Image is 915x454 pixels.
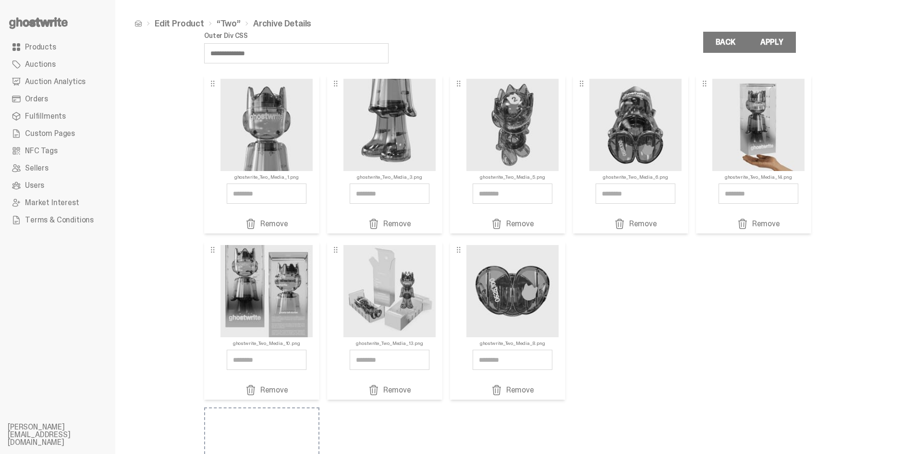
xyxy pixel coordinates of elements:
span: Custom Pages [25,130,75,137]
a: Sellers [8,160,108,177]
a: Auction Analytics [8,73,108,90]
label: Outer Div CSS [204,32,389,39]
img: ghostwrite_Two_Media_14.png [712,79,805,171]
span: Sellers [25,164,49,172]
span: Fulfillments [25,112,66,120]
p: ghostwrite_Two_Media_10.png [223,337,310,346]
p: ghostwrite_Two_Media_8.png [469,337,556,346]
p: ghostwrite_Two_Media_3.png [346,171,433,180]
p: ghostwrite_Two_Media_1.png [223,171,310,180]
p: ghostwrite_Two_Media_14.png [715,171,802,180]
p: ghostwrite_Two_Media_5.png [469,171,556,180]
a: Terms & Conditions [8,211,108,229]
p: ghostwrite_Two_Media_13.png [346,337,433,346]
span: Auction Analytics [25,78,85,86]
img: ghostwrite_Two_Media_8.png [466,245,559,337]
span: Orders [25,95,48,103]
a: Remove [346,218,433,230]
button: Apply [748,32,796,53]
a: Market Interest [8,194,108,211]
a: Back [703,32,748,53]
a: Remove [592,218,679,230]
a: Remove [469,218,556,230]
div: Apply [760,38,783,46]
img: ghostwrite_Two_Media_3.png [343,79,436,171]
span: NFC Tags [25,147,58,155]
li: Archive Details [241,19,311,28]
a: “Two” [217,19,241,28]
span: Market Interest [25,199,79,207]
span: Users [25,182,44,189]
a: Products [8,38,108,56]
a: Remove [223,218,310,230]
span: Terms & Conditions [25,216,94,224]
a: Remove [715,218,802,230]
a: Users [8,177,108,194]
a: Remove [469,384,556,396]
a: Custom Pages [8,125,108,142]
a: Remove [346,384,433,396]
a: Auctions [8,56,108,73]
img: ghostwrite_Two_Media_13.png [343,245,436,337]
a: Remove [223,384,310,396]
a: Fulfillments [8,108,108,125]
img: ghostwrite_Two_Media_10.png [220,245,313,337]
li: [PERSON_NAME][EMAIL_ADDRESS][DOMAIN_NAME] [8,423,123,446]
a: Edit Product [155,19,204,28]
img: ghostwrite_Two_Media_1.png [220,79,313,171]
a: Orders [8,90,108,108]
span: Products [25,43,56,51]
a: NFC Tags [8,142,108,160]
span: Auctions [25,61,56,68]
p: ghostwrite_Two_Media_6.png [592,171,679,180]
img: ghostwrite_Two_Media_5.png [466,79,559,171]
img: ghostwrite_Two_Media_6.png [589,79,682,171]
